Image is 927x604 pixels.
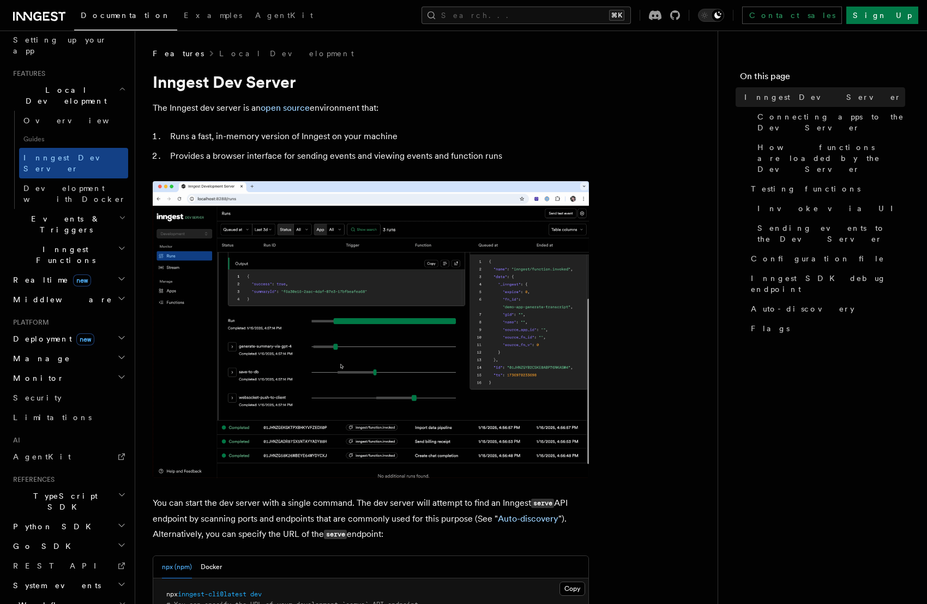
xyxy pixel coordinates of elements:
button: Python SDK [9,517,128,536]
a: How functions are loaded by the Dev Server [753,137,905,179]
span: Inngest Dev Server [23,153,117,173]
button: Realtimenew [9,270,128,290]
span: Auto-discovery [751,303,854,314]
p: The Inngest dev server is an environment that: [153,100,589,116]
button: Events & Triggers [9,209,128,240]
a: Sending events to the Dev Server [753,218,905,249]
button: TypeScript SDK [9,486,128,517]
span: Development with Docker [23,184,126,204]
span: Invoke via UI [757,203,902,214]
button: Search...⌘K [422,7,631,24]
span: Configuration file [751,253,884,264]
span: Monitor [9,373,64,384]
span: Manage [9,353,70,364]
span: Features [9,69,45,78]
span: Sending events to the Dev Server [757,223,905,244]
span: References [9,475,55,484]
button: System events [9,576,128,595]
a: Invoke via UI [753,199,905,218]
span: Middleware [9,294,112,305]
span: dev [250,590,262,598]
span: Connecting apps to the Dev Server [757,111,905,133]
li: Provides a browser interface for sending events and viewing events and function runs [167,148,589,164]
span: AI [9,436,20,445]
a: Auto-discovery [747,299,905,319]
span: AgentKit [255,11,313,20]
span: Security [13,393,62,402]
span: How functions are loaded by the Dev Server [757,142,905,175]
span: Local Development [9,85,119,106]
span: TypeScript SDK [9,491,118,512]
button: Local Development [9,80,128,111]
span: Platform [9,318,49,327]
button: Manage [9,349,128,368]
li: Runs a fast, in-memory version of Inngest on your machine [167,129,589,144]
span: inngest-cli@latest [178,590,246,598]
a: AgentKit [9,447,128,467]
button: Go SDK [9,536,128,556]
a: Inngest SDK debug endpoint [747,268,905,299]
span: Examples [184,11,242,20]
span: Flags [751,323,790,334]
span: System events [9,580,101,591]
span: Python SDK [9,521,98,532]
div: Local Development [9,111,128,209]
h1: Inngest Dev Server [153,72,589,92]
span: Setting up your app [13,35,107,55]
img: Dev Server Demo [153,181,589,478]
a: Development with Docker [19,178,128,209]
code: serve [324,530,347,539]
a: Limitations [9,408,128,427]
span: new [76,333,94,345]
a: open source [261,103,310,113]
span: REST API [13,561,106,570]
a: Configuration file [747,249,905,268]
a: Local Development [219,48,354,59]
button: Middleware [9,290,128,309]
span: Go SDK [9,541,77,552]
span: AgentKit [13,452,71,461]
button: Monitor [9,368,128,388]
a: Overview [19,111,128,130]
button: npx (npm) [162,556,192,578]
a: Security [9,388,128,408]
button: Inngest Functions [9,240,128,270]
span: Overview [23,116,136,125]
span: Inngest SDK debug endpoint [751,273,905,295]
span: Testing functions [751,183,860,194]
span: Guides [19,130,128,148]
a: Contact sales [742,7,842,24]
a: Auto-discovery [498,513,558,524]
button: Copy [559,582,585,596]
a: Documentation [74,3,177,31]
p: You can start the dev server with a single command. The dev server will attempt to find an Innges... [153,495,589,542]
span: Inngest Dev Server [744,92,901,103]
span: new [73,274,91,286]
a: Sign Up [846,7,918,24]
span: npx [166,590,178,598]
a: Setting up your app [9,30,128,61]
a: Testing functions [747,179,905,199]
code: serve [531,499,554,508]
button: Deploymentnew [9,329,128,349]
span: Limitations [13,413,92,422]
span: Inngest Functions [9,244,118,266]
a: Flags [747,319,905,338]
a: Connecting apps to the Dev Server [753,107,905,137]
span: Documentation [81,11,171,20]
button: Toggle dark mode [698,9,724,22]
a: AgentKit [249,3,320,29]
a: REST API [9,556,128,576]
span: Features [153,48,204,59]
a: Inngest Dev Server [740,87,905,107]
h4: On this page [740,70,905,87]
button: Docker [201,556,222,578]
a: Examples [177,3,249,29]
span: Events & Triggers [9,213,119,235]
a: Inngest Dev Server [19,148,128,178]
span: Deployment [9,333,94,344]
kbd: ⌘K [609,10,624,21]
span: Realtime [9,274,91,285]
